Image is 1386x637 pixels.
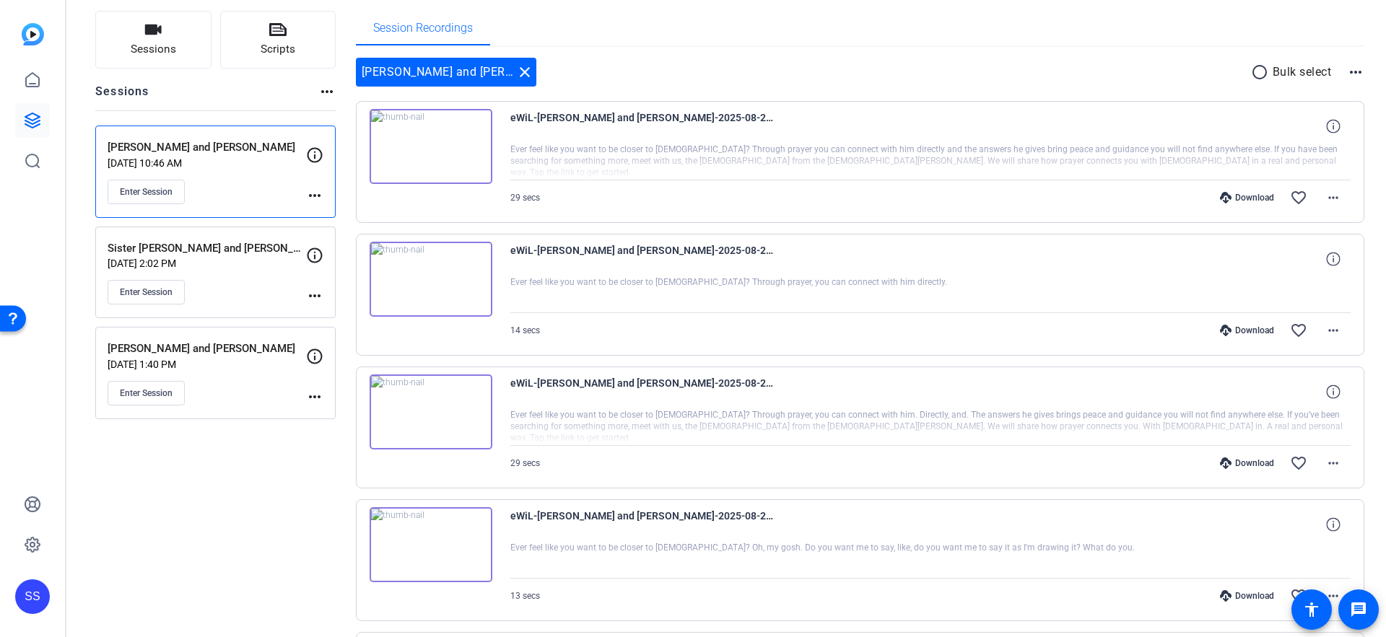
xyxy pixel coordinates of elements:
mat-icon: more_horiz [1347,63,1364,81]
mat-icon: favorite_border [1290,322,1307,339]
mat-icon: more_horiz [1325,587,1342,605]
mat-icon: radio_button_unchecked [1251,63,1273,81]
p: [PERSON_NAME] and [PERSON_NAME] [108,341,306,357]
h2: Sessions [95,83,149,110]
span: Enter Session [120,286,173,298]
span: eWiL-[PERSON_NAME] and [PERSON_NAME]-2025-08-28-13-16-40-132-0 [510,374,777,409]
button: Enter Session [108,280,185,304]
span: eWiL-[PERSON_NAME] and [PERSON_NAME]-2025-08-28-13-17-40-582-0 [510,242,777,276]
p: Bulk select [1273,63,1332,81]
mat-icon: more_horiz [318,83,336,100]
span: Sessions [131,41,176,58]
p: Sister [PERSON_NAME] and [PERSON_NAME] [108,240,306,257]
button: Scripts [220,11,336,69]
p: [DATE] 10:46 AM [108,157,306,169]
img: blue-gradient.svg [22,23,44,45]
button: Enter Session [108,180,185,204]
img: thumb-nail [370,507,492,582]
span: eWiL-[PERSON_NAME] and [PERSON_NAME]-2025-08-28-13-15-46-016-0 [510,507,777,542]
mat-icon: more_horiz [306,187,323,204]
div: Download [1213,325,1281,336]
span: Enter Session [120,186,173,198]
span: 29 secs [510,193,540,203]
mat-icon: favorite_border [1290,454,1307,472]
p: [DATE] 2:02 PM [108,258,306,269]
div: [PERSON_NAME] and [PERSON_NAME] [356,58,536,87]
button: Sessions [95,11,212,69]
p: [DATE] 1:40 PM [108,359,306,370]
div: SS [15,579,50,614]
div: Download [1213,192,1281,203]
mat-icon: favorite_border [1290,587,1307,605]
mat-icon: favorite_border [1290,189,1307,206]
mat-icon: more_horiz [1325,454,1342,472]
div: Download [1213,590,1281,602]
mat-icon: more_horiz [306,388,323,405]
span: 29 secs [510,458,540,468]
mat-icon: more_horiz [306,287,323,304]
img: thumb-nail [370,374,492,449]
mat-icon: more_horiz [1325,189,1342,206]
mat-icon: message [1350,601,1367,618]
div: Download [1213,457,1281,469]
p: [PERSON_NAME] and [PERSON_NAME] [108,139,306,156]
mat-icon: more_horiz [1325,322,1342,339]
img: thumb-nail [370,109,492,184]
mat-icon: close [516,63,533,81]
span: eWiL-[PERSON_NAME] and [PERSON_NAME]-2025-08-28-13-18-13-648-0 [510,109,777,144]
mat-icon: accessibility [1303,601,1320,618]
span: 13 secs [510,591,540,601]
span: Scripts [261,41,295,58]
img: thumb-nail [370,242,492,317]
button: Enter Session [108,381,185,405]
span: Session Recordings [373,22,473,34]
span: 14 secs [510,325,540,335]
span: Enter Session [120,387,173,399]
